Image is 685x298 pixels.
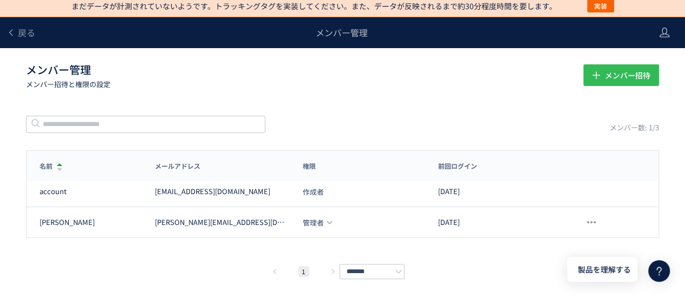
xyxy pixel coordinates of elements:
[26,79,570,89] p: メンバー招待と権限の設定
[40,187,67,197] div: account
[303,217,333,228] div: 管理者
[26,265,659,278] div: pagination
[155,217,288,228] div: [PERSON_NAME][EMAIL_ADDRESS][DOMAIN_NAME]
[40,217,95,228] div: [PERSON_NAME]
[18,26,35,39] span: 戻る
[425,187,566,197] div: [DATE]
[303,188,324,195] span: 作成者
[303,161,316,170] span: 権限
[610,123,659,133] div: メンバー数: 1/3
[604,64,650,86] span: メンバー招待
[71,1,557,11] p: まだデータが計測されていないようです。トラッキングタグを実装してください。また、データが反映されるまで約30分程度時間を要します。
[425,217,566,228] div: [DATE]
[578,264,631,275] span: 製品を理解する
[40,161,53,170] span: 名前
[35,17,648,48] div: メンバー管理
[583,64,659,86] button: メンバー招待
[303,219,324,226] span: 管理者
[155,161,200,170] span: メールアドレス
[298,266,309,277] li: 1
[155,187,270,197] div: [EMAIL_ADDRESS][DOMAIN_NAME]
[438,161,477,170] span: 前回ログイン
[26,62,570,89] h1: メンバー管理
